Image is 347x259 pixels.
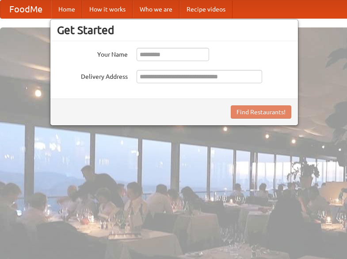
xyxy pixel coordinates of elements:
[57,48,128,59] label: Your Name
[57,23,291,37] h3: Get Started
[82,0,133,18] a: How it works
[0,0,51,18] a: FoodMe
[133,0,179,18] a: Who we are
[57,70,128,81] label: Delivery Address
[179,0,233,18] a: Recipe videos
[51,0,82,18] a: Home
[231,105,291,119] button: Find Restaurants!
